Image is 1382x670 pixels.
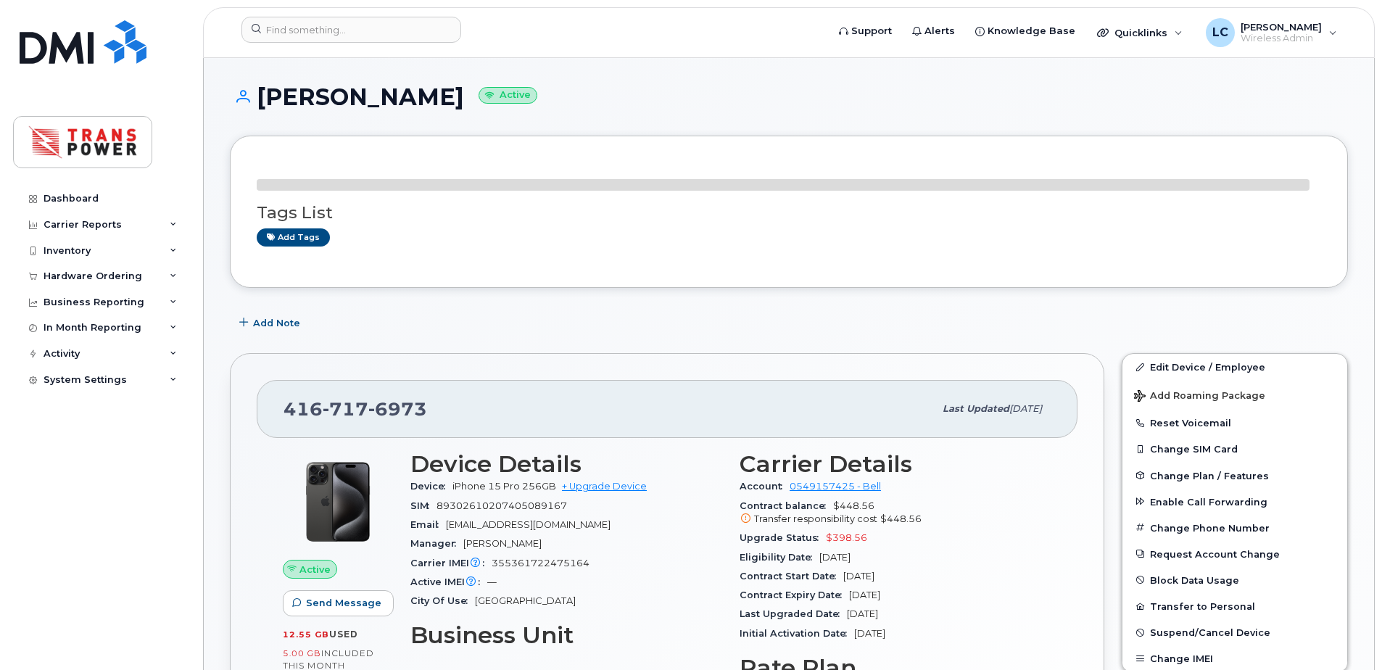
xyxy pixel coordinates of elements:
span: $448.56 [880,513,922,524]
span: City Of Use [410,595,475,606]
span: iPhone 15 Pro 256GB [452,481,556,492]
span: Last Upgraded Date [740,608,847,619]
h3: Device Details [410,451,722,477]
span: Manager [410,538,463,549]
span: Upgrade Status [740,532,826,543]
span: Account [740,481,790,492]
button: Change Plan / Features [1122,463,1347,489]
span: Suspend/Cancel Device [1150,627,1270,638]
small: Active [479,87,537,104]
a: + Upgrade Device [562,481,647,492]
span: 6973 [368,398,427,420]
span: Carrier IMEI [410,558,492,568]
span: Add Roaming Package [1134,390,1265,404]
h3: Carrier Details [740,451,1051,477]
button: Block Data Usage [1122,567,1347,593]
span: Contract balance [740,500,833,511]
span: Email [410,519,446,530]
span: [GEOGRAPHIC_DATA] [475,595,576,606]
button: Transfer to Personal [1122,593,1347,619]
span: Change Plan / Features [1150,470,1269,481]
a: Add tags [257,228,330,247]
span: — [487,576,497,587]
span: 717 [323,398,368,420]
span: Device [410,481,452,492]
span: 12.55 GB [283,629,329,640]
button: Change SIM Card [1122,436,1347,462]
span: 89302610207405089167 [436,500,567,511]
a: 0549157425 - Bell [790,481,881,492]
span: $448.56 [740,500,1051,526]
span: [DATE] [1009,403,1042,414]
span: 416 [284,398,427,420]
h1: [PERSON_NAME] [230,84,1348,109]
span: [DATE] [843,571,874,582]
button: Add Roaming Package [1122,380,1347,410]
span: [DATE] [847,608,878,619]
span: Send Message [306,596,381,610]
h3: Tags List [257,204,1321,222]
span: [PERSON_NAME] [463,538,542,549]
span: Contract Expiry Date [740,590,849,600]
span: Eligibility Date [740,552,819,563]
img: iPhone_15_Pro_Black.png [294,458,381,545]
span: Enable Call Forwarding [1150,496,1267,507]
span: [EMAIL_ADDRESS][DOMAIN_NAME] [446,519,611,530]
span: used [329,629,358,640]
button: Change Phone Number [1122,515,1347,541]
button: Reset Voicemail [1122,410,1347,436]
span: Transfer responsibility cost [754,513,877,524]
span: Add Note [253,316,300,330]
span: 5.00 GB [283,648,321,658]
button: Send Message [283,590,394,616]
span: Active IMEI [410,576,487,587]
button: Enable Call Forwarding [1122,489,1347,515]
span: Last updated [943,403,1009,414]
span: [DATE] [854,628,885,639]
span: $398.56 [826,532,867,543]
span: 355361722475164 [492,558,589,568]
span: Active [299,563,331,576]
span: [DATE] [819,552,851,563]
a: Edit Device / Employee [1122,354,1347,380]
h3: Business Unit [410,622,722,648]
button: Add Note [230,310,313,336]
span: SIM [410,500,436,511]
button: Request Account Change [1122,541,1347,567]
span: Initial Activation Date [740,628,854,639]
span: [DATE] [849,590,880,600]
span: Contract Start Date [740,571,843,582]
button: Suspend/Cancel Device [1122,619,1347,645]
